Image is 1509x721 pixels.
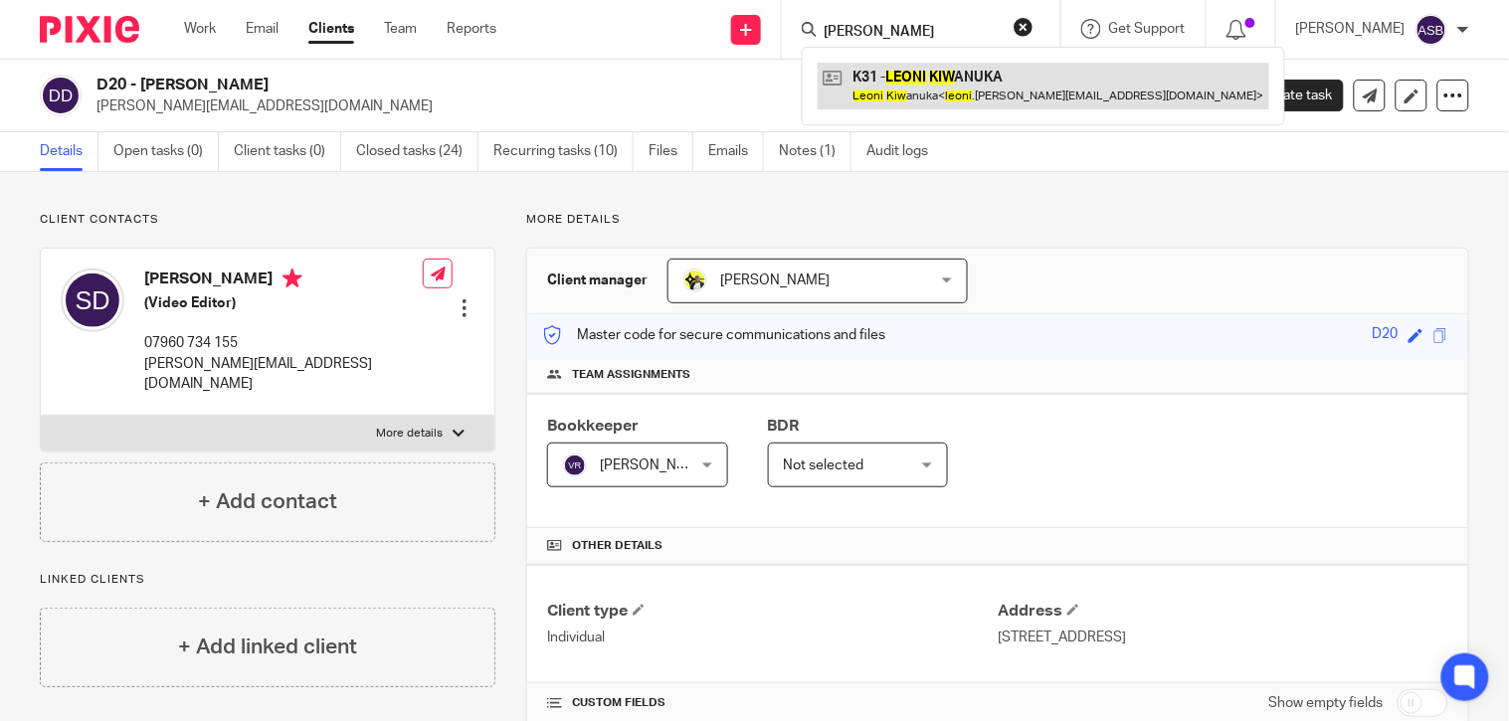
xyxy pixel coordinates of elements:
[768,418,800,434] span: BDR
[40,75,82,116] img: svg%3E
[542,325,885,345] p: Master code for secure communications and files
[144,354,423,395] p: [PERSON_NAME][EMAIL_ADDRESS][DOMAIN_NAME]
[683,269,707,292] img: Carine-Starbridge.jpg
[246,19,279,39] a: Email
[784,458,864,472] span: Not selected
[649,132,693,171] a: Files
[234,132,341,171] a: Client tasks (0)
[40,16,139,43] img: Pixie
[547,418,639,434] span: Bookkeeper
[144,333,423,353] p: 07960 734 155
[1373,324,1399,347] div: D20
[308,19,354,39] a: Clients
[61,269,124,332] img: svg%3E
[572,538,662,554] span: Other details
[447,19,496,39] a: Reports
[384,19,417,39] a: Team
[1109,22,1186,36] span: Get Support
[96,96,1199,116] p: [PERSON_NAME][EMAIL_ADDRESS][DOMAIN_NAME]
[547,695,998,711] h4: CUSTOM FIELDS
[708,132,764,171] a: Emails
[113,132,219,171] a: Open tasks (0)
[40,212,495,228] p: Client contacts
[547,628,998,647] p: Individual
[526,212,1469,228] p: More details
[178,631,357,662] h4: + Add linked client
[1415,14,1447,46] img: svg%3E
[1269,693,1384,713] label: Show empty fields
[144,293,423,313] h5: (Video Editor)
[600,458,709,472] span: [PERSON_NAME]
[547,601,998,622] h4: Client type
[1296,19,1406,39] p: [PERSON_NAME]
[356,132,478,171] a: Closed tasks (24)
[998,601,1448,622] h4: Address
[96,75,978,95] h2: D20 - [PERSON_NAME]
[198,486,337,517] h4: + Add contact
[40,132,98,171] a: Details
[144,269,423,293] h4: [PERSON_NAME]
[493,132,634,171] a: Recurring tasks (10)
[866,132,943,171] a: Audit logs
[1228,80,1344,111] a: Create task
[547,270,648,290] h3: Client manager
[998,628,1448,647] p: [STREET_ADDRESS]
[40,572,495,588] p: Linked clients
[779,132,851,171] a: Notes (1)
[822,24,1001,42] input: Search
[563,453,587,477] img: svg%3E
[572,367,690,383] span: Team assignments
[1014,17,1034,37] button: Clear
[376,426,443,442] p: More details
[283,269,302,288] i: Primary
[720,273,830,287] span: [PERSON_NAME]
[184,19,216,39] a: Work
